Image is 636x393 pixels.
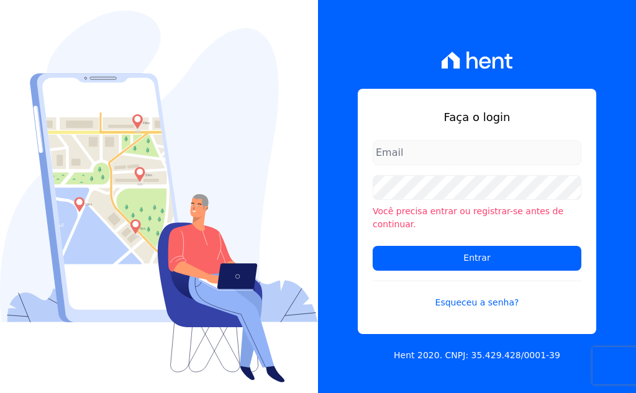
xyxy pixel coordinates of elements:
[373,246,581,271] input: Entrar
[373,140,581,165] input: Email
[373,205,581,231] li: Você precisa entrar ou registrar-se antes de continuar.
[373,281,581,309] a: Esqueceu a senha?
[373,109,581,125] h1: Faça o login
[394,349,560,362] p: Hent 2020. CNPJ: 35.429.428/0001-39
